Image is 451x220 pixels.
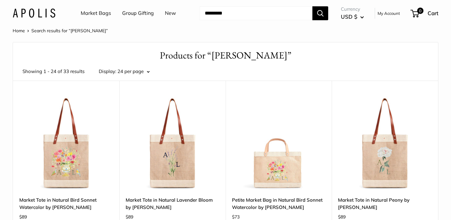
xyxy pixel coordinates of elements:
[13,9,55,18] img: Apolis
[99,67,116,76] label: Display:
[19,96,113,190] a: description_Market Tote in Natural Bird Sonnet Watercolor by Amy Logsdondescription_The artist's ...
[232,196,326,211] a: Petite Market Bag in Natural Bird Sonnet Watercolor by [PERSON_NAME]
[117,67,150,76] button: 24 per page
[13,28,25,34] a: Home
[22,67,85,76] span: Showing 1 - 24 of 33 results
[19,214,27,220] span: $89
[232,214,240,220] span: $73
[411,8,438,18] a: 0 Cart
[232,96,326,190] img: description_Petite Market Bag in Natural Bird Sonnet Watercolor by Amy Logsdon
[19,196,113,211] a: Market Tote in Natural Bird Sonnet Watercolor by [PERSON_NAME]
[126,96,219,190] a: Market Tote in Natural Lavender Bloom by Amy LogsdonMarket Tote in Natural Lavender Bloom by Amy ...
[117,68,144,74] span: 24 per page
[341,13,357,20] span: USD $
[126,96,219,190] img: Market Tote in Natural Lavender Bloom by Amy Logsdon
[126,214,133,220] span: $89
[165,9,176,18] a: New
[338,214,346,220] span: $89
[31,28,108,34] span: Search results for “[PERSON_NAME]”
[338,96,432,190] img: Market Tote in Natural Peony by Amy Logsdon
[338,196,432,211] a: Market Tote in Natural Peony by [PERSON_NAME]
[200,6,312,20] input: Search...
[126,196,219,211] a: Market Tote in Natural Lavender Bloom by [PERSON_NAME]
[232,96,326,190] a: description_Petite Market Bag in Natural Bird Sonnet Watercolor by Amy Logsdondescription_The art...
[19,96,113,190] img: description_Market Tote in Natural Bird Sonnet Watercolor by Amy Logsdon
[81,9,111,18] a: Market Bags
[338,96,432,190] a: Market Tote in Natural Peony by Amy LogsdonMarket Tote in Natural Peony by Amy Logsdon
[341,5,364,14] span: Currency
[417,8,423,14] span: 0
[22,49,429,62] h1: Products for “[PERSON_NAME]”
[378,9,400,17] a: My Account
[13,27,108,35] nav: Breadcrumb
[341,12,364,22] button: USD $
[312,6,328,20] button: Search
[122,9,154,18] a: Group Gifting
[428,10,438,16] span: Cart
